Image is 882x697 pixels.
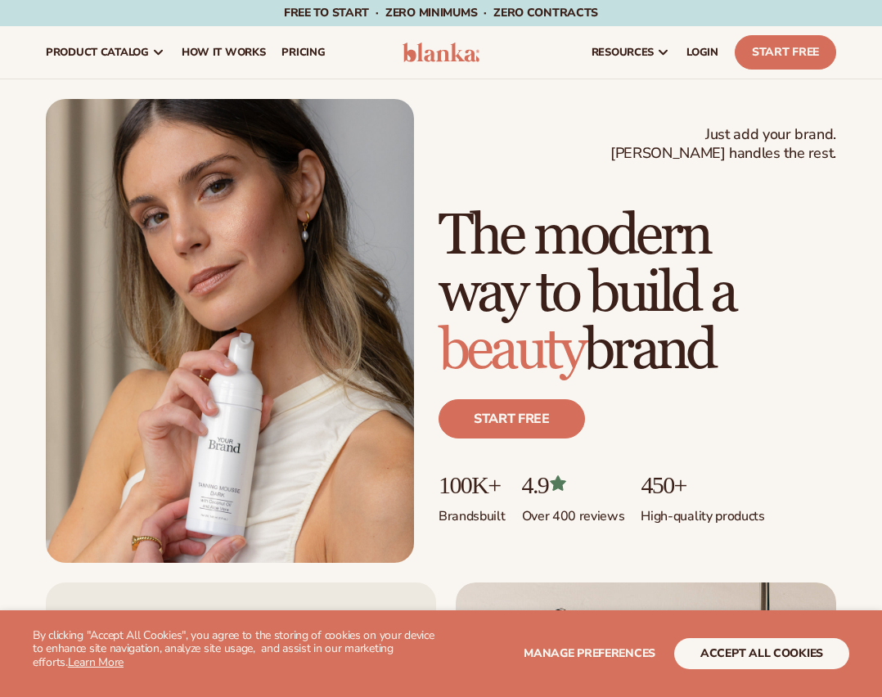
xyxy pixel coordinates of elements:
[439,498,506,525] p: Brands built
[522,471,625,498] p: 4.9
[38,26,173,79] a: product catalog
[674,638,849,669] button: accept all cookies
[735,35,836,70] a: Start Free
[592,46,654,59] span: resources
[524,638,655,669] button: Manage preferences
[439,471,506,498] p: 100K+
[284,5,598,20] span: Free to start · ZERO minimums · ZERO contracts
[686,46,718,59] span: LOGIN
[583,26,678,79] a: resources
[33,629,441,670] p: By clicking "Accept All Cookies", you agree to the storing of cookies on your device to enhance s...
[678,26,727,79] a: LOGIN
[522,498,625,525] p: Over 400 reviews
[610,125,836,164] span: Just add your brand. [PERSON_NAME] handles the rest.
[46,46,149,59] span: product catalog
[439,316,583,385] span: beauty
[641,498,764,525] p: High-quality products
[182,46,266,59] span: How It Works
[68,654,124,670] a: Learn More
[439,399,585,438] a: Start free
[641,471,764,498] p: 450+
[524,645,655,661] span: Manage preferences
[273,26,333,79] a: pricing
[173,26,274,79] a: How It Works
[46,99,414,563] img: Female holding tanning mousse.
[439,208,836,380] h1: The modern way to build a brand
[403,43,479,62] img: logo
[281,46,325,59] span: pricing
